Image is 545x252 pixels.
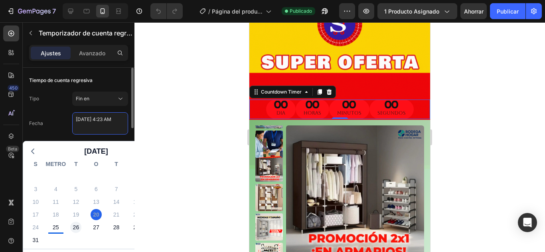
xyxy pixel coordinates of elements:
[73,211,79,218] font: 19
[32,199,39,205] font: 10
[497,8,519,15] font: Publicar
[91,184,102,195] div: Miércoles, 6 de agosto de 2025
[460,3,487,19] button: Ahorrar
[518,213,537,232] div: Abrir Intercom Messenger
[53,199,59,205] font: 11
[34,186,37,192] font: 3
[84,147,108,155] font: [DATE]
[70,222,81,233] div: Martes, 26 de agosto de 2025
[34,161,38,167] font: S
[115,161,118,167] font: T
[76,96,89,102] font: Fin en
[115,186,118,192] font: 7
[39,29,142,37] font: Temporizador de cuenta regresiva
[73,224,79,231] font: 26
[113,199,120,205] font: 14
[53,224,59,231] font: 25
[384,8,439,15] font: 1 producto asignado
[93,199,99,205] font: 13
[72,92,128,106] button: Fin en
[111,196,122,207] div: Jueves, 14 de agosto de 2025
[131,209,142,220] div: Viernes, 22 de agosto de 2025
[74,161,78,167] font: T
[9,85,18,91] font: 450
[29,77,93,83] font: Tiempo de cuenta regresiva
[111,184,122,195] div: Jueves, 7 de agosto de 2025
[46,161,66,167] font: METRO
[50,209,61,220] div: Lunes, 18 de agosto de 2025
[95,186,98,192] font: 6
[464,8,484,15] font: Ahorrar
[113,224,120,231] font: 28
[32,237,39,243] font: 31
[30,209,41,220] div: Domingo, 17 de agosto de 2025
[79,50,105,57] font: Avanzado
[133,211,140,218] font: 22
[290,8,312,14] font: Publicado
[113,211,120,218] font: 21
[490,3,525,19] button: Publicar
[131,171,142,182] div: Viernes 1 de agosto de 2025
[111,209,122,220] div: Jueves, 21 de agosto de 2025
[32,224,39,231] font: 24
[8,146,17,152] font: Beta
[212,8,263,40] font: Página del producto - [DATE][PERSON_NAME] 20:30:48
[131,184,142,195] div: Viernes, 8 de agosto de 2025
[54,186,57,192] font: 4
[133,199,140,205] font: 15
[50,196,61,207] div: Lunes, 11 de agosto de 2025
[91,222,102,233] div: Miércoles, 27 de agosto de 2025
[52,7,56,15] font: 7
[53,211,59,218] font: 18
[93,211,99,218] font: 20
[377,3,457,19] button: 1 producto asignado
[32,211,39,218] font: 17
[131,222,142,233] div: Viernes, 29 de agosto de 2025
[91,209,102,220] div: Miércoles, 20 de agosto de 2025
[29,120,43,126] font: Fecha
[29,96,39,102] font: Tipo
[249,22,430,252] iframe: Área de diseño
[30,234,41,246] div: Domingo 31 de agosto de 2025
[70,196,81,207] div: Martes, 12 de agosto de 2025
[70,184,81,195] div: Martes, 5 de agosto de 2025
[50,184,61,195] div: Lunes, 4 de agosto de 2025
[93,224,99,231] font: 27
[150,3,183,19] div: Deshacer/Rehacer
[50,222,61,233] div: Lunes, 25 de agosto de 2025
[91,196,102,207] div: Miércoles, 13 de agosto de 2025
[3,3,59,19] button: 7
[73,199,79,205] font: 12
[208,8,210,15] font: /
[131,196,142,207] div: Viernes, 15 de agosto de 2025
[111,222,122,233] div: Jueves, 28 de agosto de 2025
[30,222,41,233] div: Domingo, 24 de agosto de 2025
[30,196,41,207] div: Domingo, 10 de agosto de 2025
[94,161,99,167] font: O
[30,184,41,195] div: Domingo 3 de agosto de 2025
[133,224,140,231] font: 29
[75,186,78,192] font: 5
[41,50,61,57] font: Ajustes
[70,209,81,220] div: Martes, 19 de agosto de 2025
[81,145,111,157] button: [DATE]
[39,28,133,38] p: Temporizador de cuenta regresiva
